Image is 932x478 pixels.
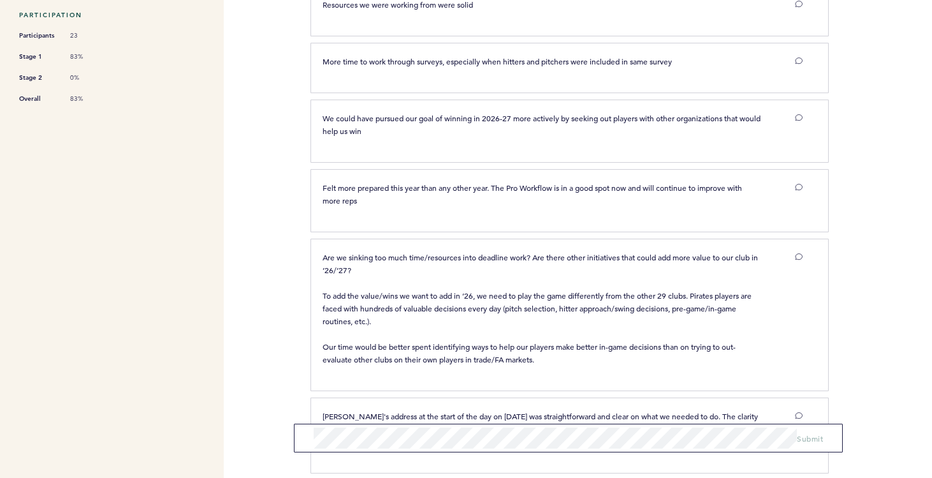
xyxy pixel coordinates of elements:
h5: Participation [19,11,205,19]
span: We could have pursued our goal of winning in 2026-27 more actively by seeking out players with ot... [323,113,762,136]
span: [PERSON_NAME]'s address at the start of the day on [DATE] was straightforward and clear on what w... [323,411,760,447]
span: Submit [797,433,823,444]
span: More time to work through surveys, especially when hitters and pitchers were included in same survey [323,56,672,66]
span: Overall [19,93,57,105]
span: Felt more prepared this year than any other year. The Pro Workflow is in a good spot now and will... [323,183,744,205]
span: Are we sinking too much time/resources into deadline work? Are there other initiatives that could... [323,252,760,364]
button: Submit [797,432,823,445]
span: 83% [70,52,108,61]
span: 0% [70,73,108,82]
span: 23 [70,31,108,40]
span: Stage 2 [19,71,57,84]
span: 83% [70,94,108,103]
span: Stage 1 [19,50,57,63]
span: Participants [19,29,57,42]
